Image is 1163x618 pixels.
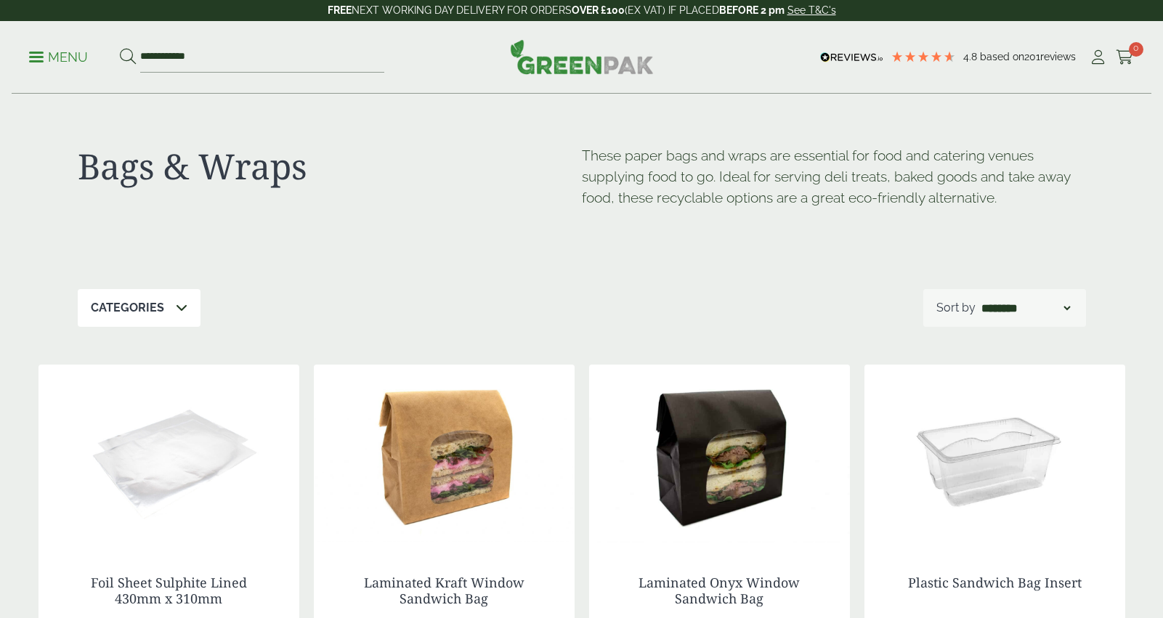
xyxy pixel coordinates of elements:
[1116,46,1134,68] a: 0
[314,365,575,546] img: Laminated Kraft Sandwich Bag
[572,4,625,16] strong: OVER £100
[891,50,956,63] div: 4.79 Stars
[91,574,247,607] a: Foil Sheet Sulphite Lined 430mm x 310mm
[1024,51,1040,62] span: 201
[510,39,654,74] img: GreenPak Supplies
[1129,42,1143,57] span: 0
[864,365,1125,546] img: Plastic Sandwich Bag insert
[364,574,524,607] a: Laminated Kraft Window Sandwich Bag
[328,4,352,16] strong: FREE
[1089,50,1107,65] i: My Account
[29,49,88,66] p: Menu
[639,574,800,607] a: Laminated Onyx Window Sandwich Bag
[29,49,88,63] a: Menu
[820,52,883,62] img: REVIEWS.io
[719,4,785,16] strong: BEFORE 2 pm
[980,51,1024,62] span: Based on
[39,365,299,546] img: GP3330019D Foil Sheet Sulphate Lined bare
[936,299,976,317] p: Sort by
[1116,50,1134,65] i: Cart
[978,299,1073,317] select: Shop order
[1040,51,1076,62] span: reviews
[787,4,836,16] a: See T&C's
[963,51,980,62] span: 4.8
[582,145,1086,208] p: These paper bags and wraps are essential for food and catering venues supplying food to go. Ideal...
[908,574,1082,591] a: Plastic Sandwich Bag Insert
[589,365,850,546] img: Laminated Black Sandwich Bag
[91,299,164,317] p: Categories
[78,145,582,187] h1: Bags & Wraps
